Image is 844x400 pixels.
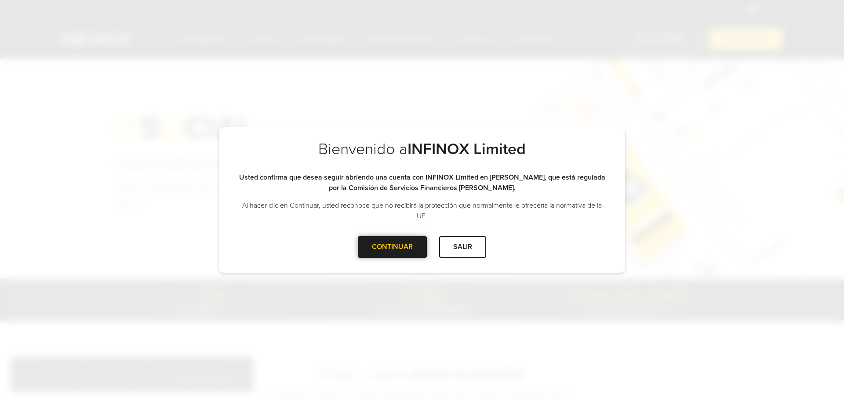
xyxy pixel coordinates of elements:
[358,236,427,258] div: CONTINUAR
[236,200,608,221] p: Al hacer clic en Continuar, usted reconoce que no recibirá la protección que normalmente le ofrec...
[407,140,526,159] strong: INFINOX Limited
[239,173,605,192] strong: Usted confirma que desea seguir abriendo una cuenta con INFINOX Limited en [PERSON_NAME], que est...
[439,236,486,258] div: SALIR
[236,140,608,172] h2: Bienvenido a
